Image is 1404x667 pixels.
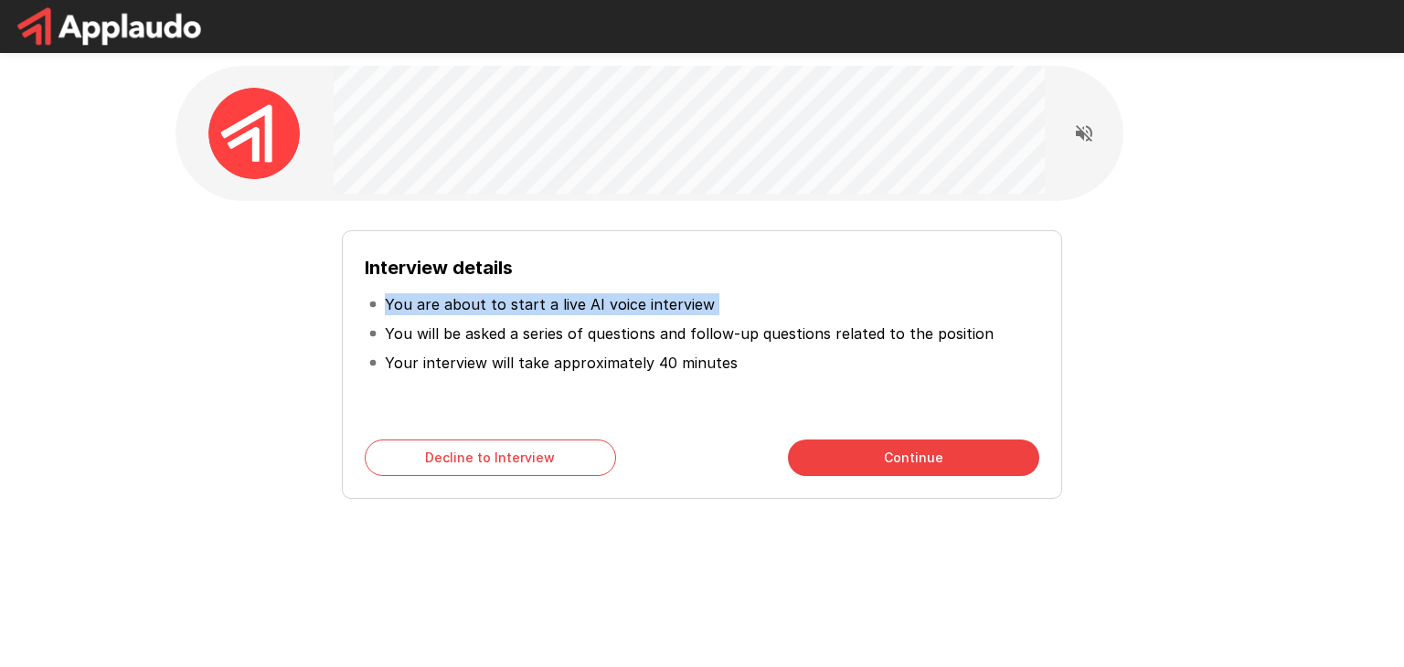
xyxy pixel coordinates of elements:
img: applaudo_avatar.png [208,88,300,179]
button: Decline to Interview [365,439,616,476]
p: You are about to start a live AI voice interview [385,293,715,315]
b: Interview details [365,257,513,279]
p: You will be asked a series of questions and follow-up questions related to the position [385,323,994,344]
p: Your interview will take approximately 40 minutes [385,352,738,374]
button: Read questions aloud [1066,115,1102,152]
button: Continue [788,439,1039,476]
